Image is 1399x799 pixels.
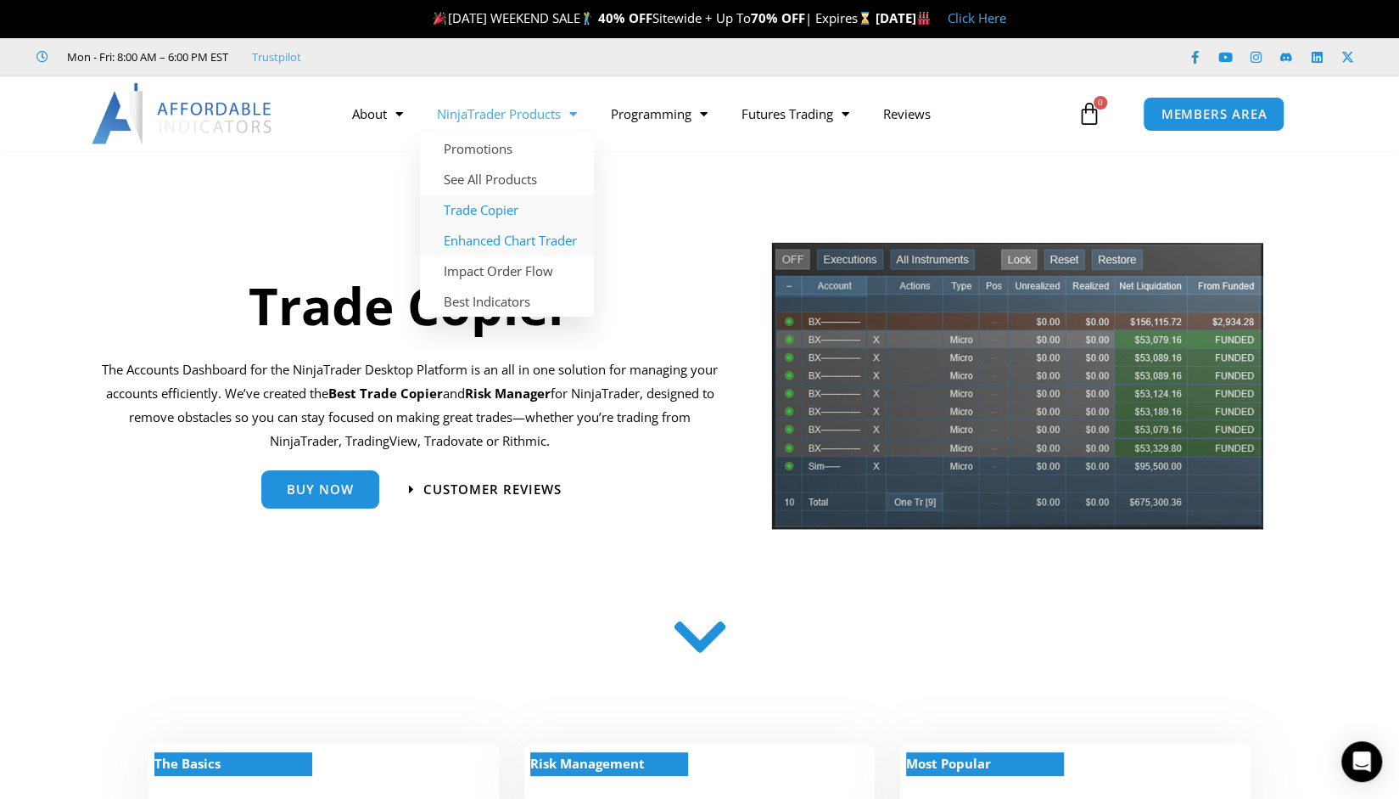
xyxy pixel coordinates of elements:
a: Best Indicators [420,286,594,317]
img: 🏌️‍♂️ [580,12,593,25]
div: Open Intercom Messenger [1341,741,1382,782]
a: Customer Reviews [409,483,562,496]
span: 0 [1094,96,1107,110]
img: LogoAI | Affordable Indicators – NinjaTrader [92,83,274,144]
a: 0 [1052,89,1127,138]
strong: 40% OFF [598,9,652,26]
nav: Menu [335,94,1073,133]
img: ⌛ [859,12,871,25]
strong: Risk Manager [465,385,551,402]
a: Enhanced Chart Trader [420,225,594,256]
strong: Risk Management [530,755,645,772]
span: [DATE] WEEKEND SALE Sitewide + Up To | Expires [429,9,875,26]
a: NinjaTrader Products [420,94,594,133]
span: Mon - Fri: 8:00 AM – 6:00 PM EST [63,47,228,67]
a: Promotions [420,133,594,164]
b: Best Trade Copier [328,385,443,402]
strong: Most Popular [906,755,991,772]
a: Programming [594,94,725,133]
strong: The Basics [154,755,221,772]
img: 🎉 [434,12,446,25]
strong: 70% OFF [751,9,805,26]
img: 🏭 [917,12,930,25]
a: Trade Copier [420,194,594,225]
a: Impact Order Flow [420,256,594,286]
a: See All Products [420,164,594,194]
strong: [DATE] [876,9,931,26]
span: Customer Reviews [423,483,562,496]
a: MEMBERS AREA [1143,97,1284,132]
a: Click Here [948,9,1006,26]
a: Reviews [866,94,948,133]
ul: NinjaTrader Products [420,133,594,317]
span: MEMBERS AREA [1161,108,1267,121]
h1: Trade Copier [102,270,719,341]
p: The Accounts Dashboard for the NinjaTrader Desktop Platform is an all in one solution for managin... [102,358,719,453]
a: Futures Trading [725,94,866,133]
a: Trustpilot [252,47,301,67]
span: Buy Now [287,483,354,496]
img: tradecopier | Affordable Indicators – NinjaTrader [769,240,1265,543]
a: Buy Now [261,470,379,509]
a: About [335,94,420,133]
